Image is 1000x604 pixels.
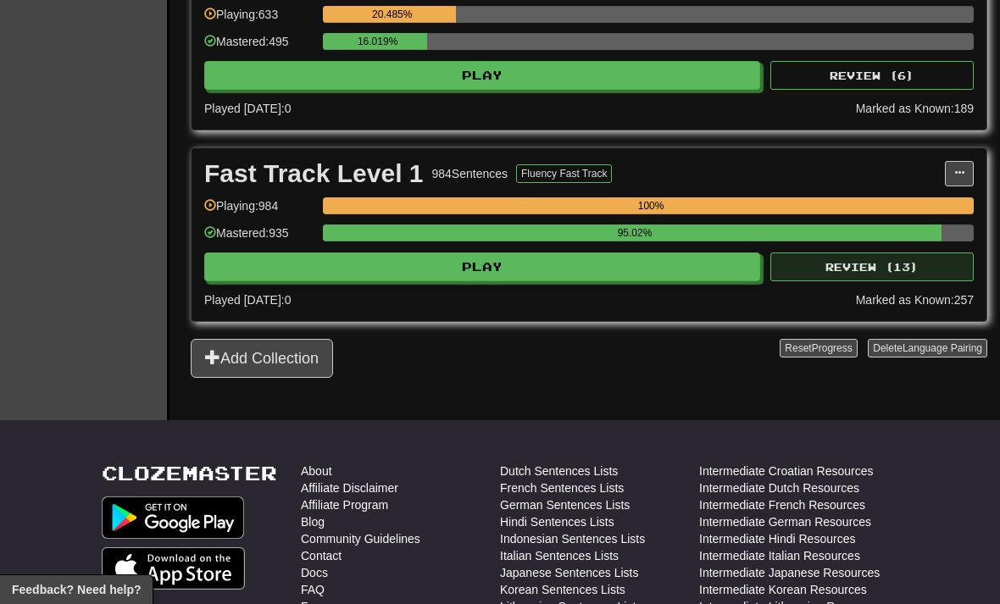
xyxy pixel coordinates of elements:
[328,6,456,23] div: 20.485%
[699,463,873,479] a: Intermediate Croatian Resources
[301,581,325,598] a: FAQ
[699,581,867,598] a: Intermediate Korean Resources
[102,547,245,590] img: Get it on App Store
[204,161,424,186] div: Fast Track Level 1
[770,61,974,90] button: Review (6)
[204,197,314,225] div: Playing: 984
[204,61,760,90] button: Play
[191,339,333,378] button: Add Collection
[102,496,244,539] img: Get it on Google Play
[328,33,427,50] div: 16.019%
[301,513,325,530] a: Blog
[102,463,277,484] a: Clozemaster
[301,479,398,496] a: Affiliate Disclaimer
[856,291,974,308] div: Marked as Known: 257
[500,581,625,598] a: Korean Sentences Lists
[770,252,974,281] button: Review (13)
[328,224,942,241] div: 95.02%
[301,463,332,479] a: About
[500,463,618,479] a: Dutch Sentences Lists
[432,165,508,182] div: 984 Sentences
[204,33,314,61] div: Mastered: 495
[204,6,314,34] div: Playing: 633
[500,496,630,513] a: German Sentences Lists
[301,496,388,513] a: Affiliate Program
[301,530,420,547] a: Community Guidelines
[204,293,291,307] span: Played [DATE]: 0
[780,339,857,357] button: ResetProgress
[301,564,328,581] a: Docs
[500,513,614,530] a: Hindi Sentences Lists
[500,547,619,564] a: Italian Sentences Lists
[500,530,645,547] a: Indonesian Sentences Lists
[868,339,987,357] button: DeleteLanguage Pairing
[328,197,974,214] div: 100%
[699,513,871,530] a: Intermediate German Resources
[301,547,342,564] a: Contact
[516,164,612,183] button: Fluency Fast Track
[699,547,860,564] a: Intermediate Italian Resources
[699,530,855,547] a: Intermediate Hindi Resources
[699,479,859,496] a: Intermediate Dutch Resources
[812,342,853,354] span: Progress
[204,102,291,115] span: Played [DATE]: 0
[500,564,638,581] a: Japanese Sentences Lists
[204,224,314,252] div: Mastered: 935
[856,100,974,117] div: Marked as Known: 189
[204,252,760,281] button: Play
[500,479,624,496] a: French Sentences Lists
[12,581,141,598] span: Open feedback widget
[699,496,865,513] a: Intermediate French Resources
[903,342,982,354] span: Language Pairing
[699,564,880,581] a: Intermediate Japanese Resources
